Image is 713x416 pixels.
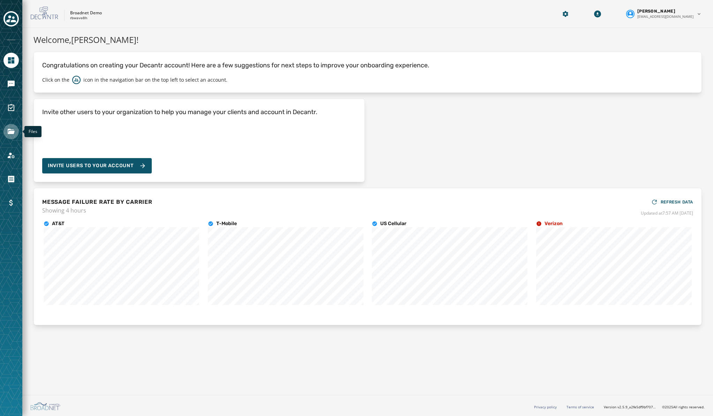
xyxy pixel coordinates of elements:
span: v2.5.9_a2fe5df9bf7071e1522954d516a80c78c649093f [617,404,656,410]
a: Navigate to Messaging [3,76,19,92]
h4: T-Mobile [216,220,237,227]
a: Navigate to Home [3,53,19,68]
span: [PERSON_NAME] [637,8,675,14]
p: rbwave8h [70,16,87,21]
div: Files [24,126,42,137]
span: Showing 4 hours [42,206,152,215]
a: Navigate to Orders [3,171,19,187]
p: Click on the [42,76,69,83]
a: Terms of service [566,404,594,409]
a: Navigate to Account [3,148,19,163]
a: Navigate to Files [3,124,19,139]
h4: MESSAGE FAILURE RATE BY CARRIER [42,198,152,206]
a: Privacy policy [534,404,557,409]
h4: AT&T [52,220,65,227]
h4: Invite other users to your organization to help you manage your clients and account in Decantr. [42,107,317,117]
a: Navigate to Billing [3,195,19,210]
button: REFRESH DATA [651,196,693,208]
span: Invite Users to your account [48,162,134,169]
p: Broadnet Demo [70,10,102,16]
a: Navigate to Surveys [3,100,19,116]
p: Congratulations on creating your Decantr account! Here are a few suggestions for next steps to im... [42,60,693,70]
span: [EMAIL_ADDRESS][DOMAIN_NAME] [637,14,693,19]
h4: US Cellular [380,220,406,227]
span: REFRESH DATA [661,199,693,205]
span: Version [604,404,656,410]
button: Invite Users to your account [42,158,152,173]
span: Updated at 7:57 AM [DATE] [641,210,693,216]
button: Manage global settings [559,8,572,20]
button: Toggle account select drawer [3,11,19,27]
button: Download Menu [591,8,604,20]
button: User settings [623,6,705,22]
h1: Welcome, [PERSON_NAME] ! [33,34,702,46]
h4: Verizon [545,220,563,227]
p: icon in the navigation bar on the top left to select an account. [83,76,227,83]
span: © 2025 All rights reserved. [662,404,705,409]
